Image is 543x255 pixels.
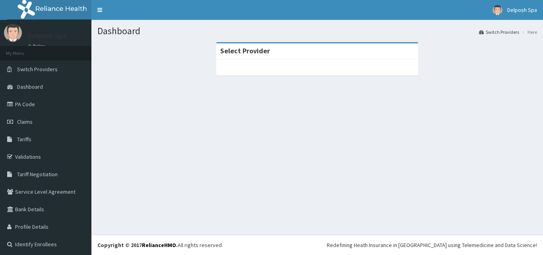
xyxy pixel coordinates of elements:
img: User Image [493,5,502,15]
strong: Copyright © 2017 . [97,241,178,249]
span: Tariff Negotiation [17,171,58,178]
div: Redefining Heath Insurance in [GEOGRAPHIC_DATA] using Telemedicine and Data Science! [327,241,537,249]
span: Switch Providers [17,66,58,73]
span: Delposh Spa [507,6,537,14]
a: Switch Providers [479,29,519,35]
span: Dashboard [17,83,43,90]
span: Claims [17,118,33,125]
h1: Dashboard [97,26,537,36]
li: Here [520,29,537,35]
img: User Image [4,24,22,42]
a: RelianceHMO [142,241,176,249]
strong: Select Provider [220,46,270,55]
span: Tariffs [17,136,31,143]
a: Online [28,43,47,49]
p: Delposh Spa [28,32,66,39]
footer: All rights reserved. [91,235,543,255]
